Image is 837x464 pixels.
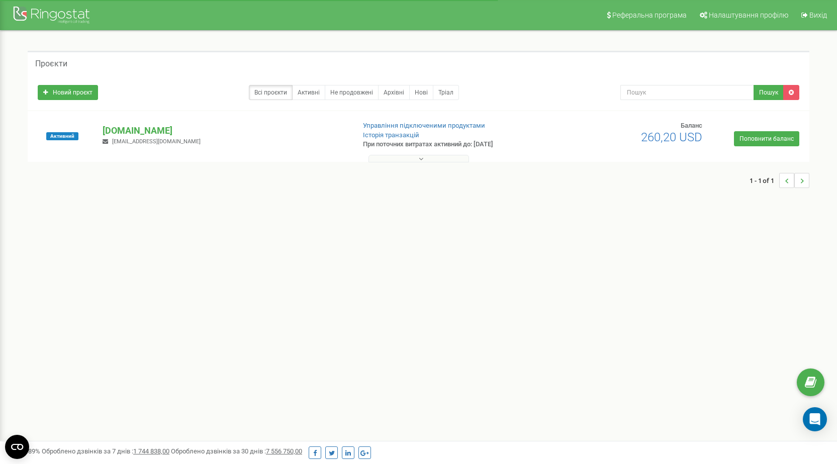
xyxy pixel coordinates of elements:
[325,85,379,100] a: Не продовжені
[734,131,799,146] a: Поповнити баланс
[249,85,293,100] a: Всі проєкти
[709,11,788,19] span: Налаштування профілю
[612,11,687,19] span: Реферальна програма
[133,447,169,455] u: 1 744 838,00
[433,85,459,100] a: Тріал
[750,163,809,198] nav: ...
[35,59,67,68] h5: Проєкти
[363,131,419,139] a: Історія транзакцій
[38,85,98,100] a: Новий проєкт
[266,447,302,455] u: 7 556 750,00
[46,132,78,140] span: Активний
[363,140,542,149] p: При поточних витратах активний до: [DATE]
[750,173,779,188] span: 1 - 1 of 1
[112,138,201,145] span: [EMAIL_ADDRESS][DOMAIN_NAME]
[409,85,433,100] a: Нові
[754,85,784,100] button: Пошук
[641,130,702,144] span: 260,20 USD
[292,85,325,100] a: Активні
[363,122,485,129] a: Управління підключеними продуктами
[803,407,827,431] div: Open Intercom Messenger
[681,122,702,129] span: Баланс
[171,447,302,455] span: Оброблено дзвінків за 30 днів :
[42,447,169,455] span: Оброблено дзвінків за 7 днів :
[5,435,29,459] button: Open CMP widget
[809,11,827,19] span: Вихід
[378,85,410,100] a: Архівні
[103,124,346,137] p: [DOMAIN_NAME]
[620,85,754,100] input: Пошук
